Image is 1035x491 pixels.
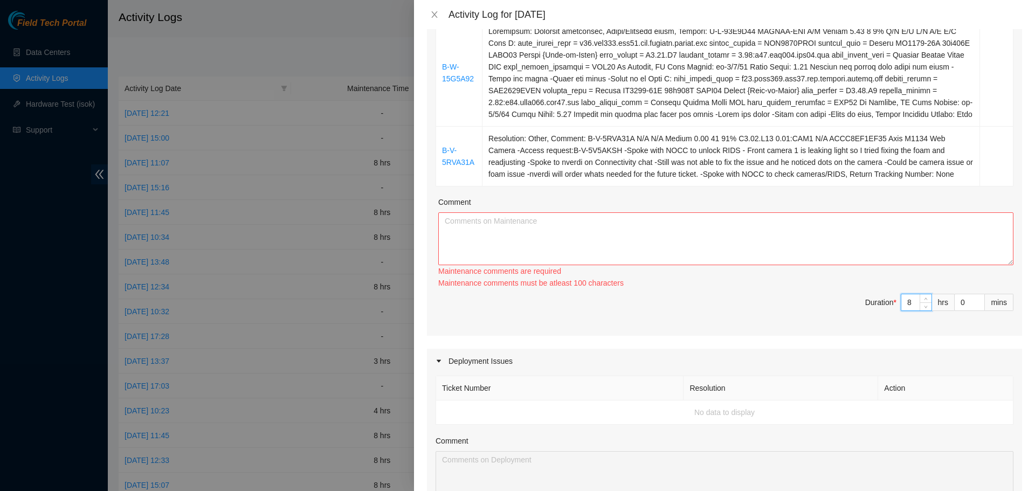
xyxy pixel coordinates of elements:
button: Close [427,10,442,20]
label: Comment [438,196,471,208]
span: up [923,296,929,302]
label: Comment [436,435,468,447]
div: Duration [865,296,896,308]
div: hrs [932,294,955,311]
span: Decrease Value [920,302,931,310]
a: B-V-5RVA31A [442,146,474,167]
textarea: Comment [438,212,1013,265]
div: mins [985,294,1013,311]
th: Ticket Number [436,376,684,400]
td: No data to display [436,400,1013,425]
span: caret-right [436,358,442,364]
td: Loremipsum: Dolorsit ametconsec, Adipi/Elitsedd eiusm, Tempori: U-L-93E9D44 MAGNAA-ENI A/M Veniam... [482,19,980,127]
div: Maintenance comments are required [438,265,1013,277]
div: Activity Log for [DATE] [448,9,1022,20]
span: down [923,303,929,310]
th: Resolution [684,376,878,400]
a: B-W-15G5A92 [442,63,474,83]
div: Deployment Issues [427,349,1022,374]
div: Maintenance comments must be atleast 100 characters [438,277,1013,289]
span: close [430,10,439,19]
td: Resolution: Other, Comment: B-V-5RVA31A N/A N/A Medium 0.00 41 91% C3.02.L13 0.01:CAM1 N/A ACCC8E... [482,127,980,186]
th: Action [878,376,1013,400]
span: Increase Value [920,294,931,302]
